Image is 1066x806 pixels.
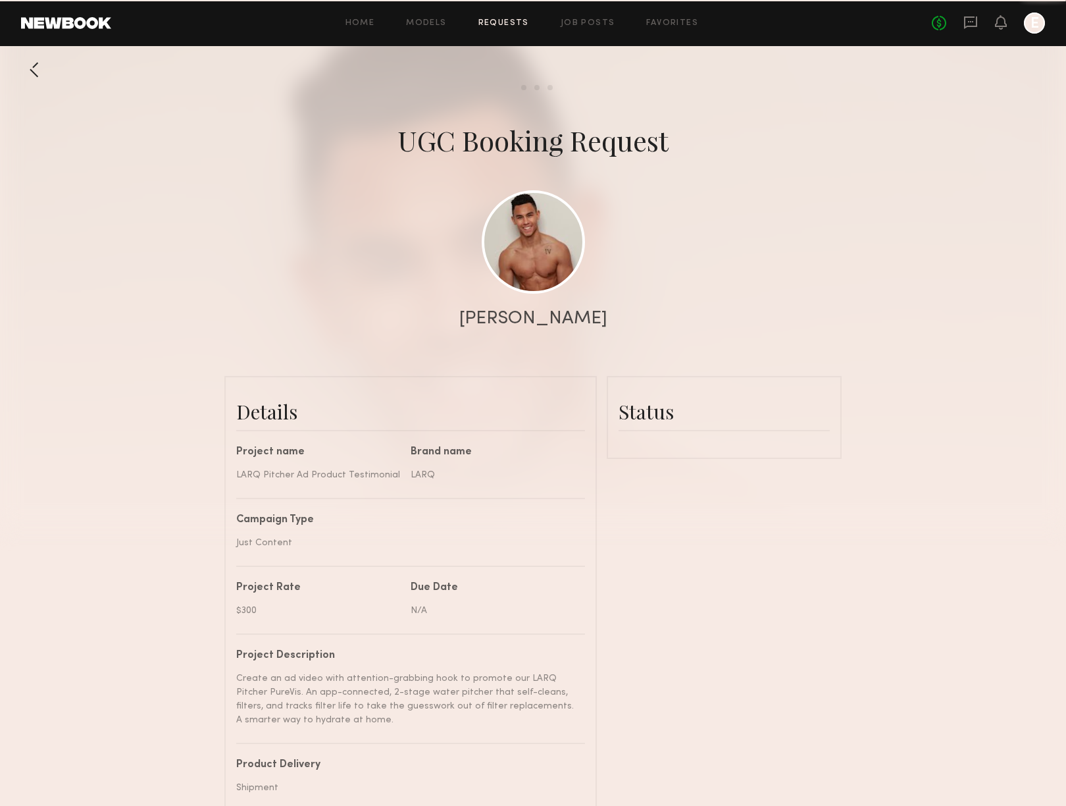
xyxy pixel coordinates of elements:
img: tab_keywords_by_traffic_grey.svg [131,76,141,87]
a: Requests [478,19,529,28]
div: Status [619,398,830,425]
div: Project Rate [236,583,401,593]
div: LARQ Pitcher Ad Product Testimonial [236,468,401,482]
div: [PERSON_NAME] [459,309,607,328]
img: website_grey.svg [21,34,32,45]
a: Home [345,19,375,28]
div: Shipment [236,781,575,795]
div: Brand name [411,447,575,458]
div: Project Description [236,651,575,661]
div: v 4.0.25 [37,21,64,32]
div: Project name [236,447,401,458]
div: Product Delivery [236,760,575,770]
img: tab_domain_overview_orange.svg [36,76,46,87]
a: Favorites [646,19,698,28]
div: Due Date [411,583,575,593]
div: Create an ad video with attention-grabbing hook to promote our LARQ Pitcher PureVis. An app-conne... [236,672,575,727]
div: UGC Booking Request [397,122,669,159]
a: E [1024,13,1045,34]
div: Keywords by Traffic [145,78,222,86]
div: $300 [236,604,401,618]
img: logo_orange.svg [21,21,32,32]
div: Campaign Type [236,515,575,525]
div: Details [236,398,585,425]
a: Models [406,19,446,28]
div: N/A [411,604,575,618]
div: Just Content [236,536,575,550]
div: LARQ [411,468,575,482]
div: Domain: [DOMAIN_NAME] [34,34,145,45]
a: Job Posts [561,19,615,28]
div: Domain Overview [50,78,118,86]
